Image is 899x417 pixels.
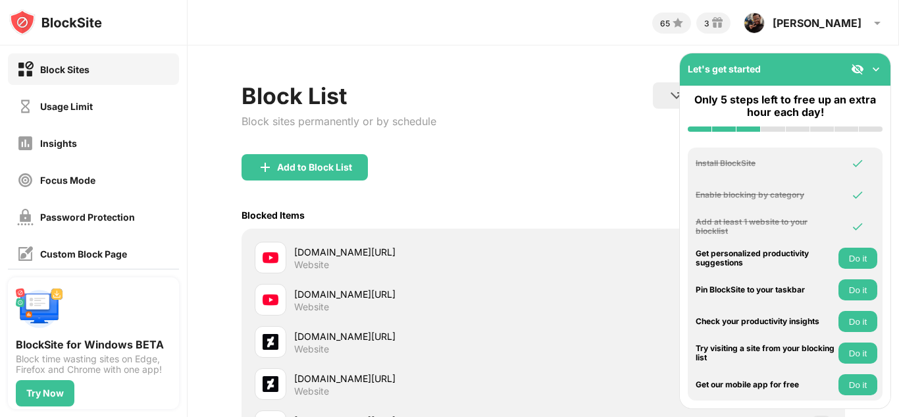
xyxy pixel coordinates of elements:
div: BlockSite for Windows BETA [16,338,171,351]
img: favicons [263,292,278,308]
img: focus-off.svg [17,172,34,188]
img: omni-setup-toggle.svg [869,63,883,76]
div: Block time wasting sites on Edge, Firefox and Chrome with one app! [16,354,171,375]
img: eye-not-visible.svg [851,63,864,76]
div: Website [294,301,329,313]
img: points-small.svg [670,15,686,31]
img: password-protection-off.svg [17,209,34,225]
img: insights-off.svg [17,135,34,152]
div: [DOMAIN_NAME][URL] [294,287,544,301]
div: Focus Mode [40,175,95,186]
div: Website [294,385,329,397]
button: Do it [838,279,877,300]
img: omni-check.svg [851,188,864,202]
div: Only 5 steps left to free up an extra hour each day! [688,94,883,119]
div: Try Now [26,388,64,399]
div: Add to Block List [277,162,352,173]
img: reward-small.svg [709,15,725,31]
img: favicons [263,376,278,392]
div: [DOMAIN_NAME][URL] [294,245,544,259]
button: Do it [838,374,877,395]
div: Blocked Items [242,209,305,221]
div: 3 [704,18,709,28]
button: Do it [838,311,877,332]
div: Insights [40,138,77,149]
div: [DOMAIN_NAME][URL] [294,372,544,385]
img: block-on.svg [17,61,34,78]
img: push-desktop.svg [16,285,63,333]
div: Get personalized productivity suggestions [696,249,835,268]
div: Pin BlockSite to your taskbar [696,285,835,294]
div: 65 [660,18,670,28]
img: ACg8ocKCW2_6Mj_zfXeVsIcP-voBliODY7lRRP_PGW-6pNp4f1nYizeX=s96-c [744,13,765,34]
div: Let's get started [688,63,761,74]
div: Password Protection [40,211,135,223]
img: time-usage-off.svg [17,98,34,115]
div: Custom Block Page [40,248,127,260]
div: [DOMAIN_NAME][URL] [294,329,544,343]
img: logo-blocksite.svg [9,9,102,36]
div: Website [294,259,329,271]
div: Try visiting a site from your blocking list [696,344,835,363]
img: omni-check.svg [851,157,864,170]
button: Do it [838,248,877,269]
div: Block List [242,82,436,109]
img: omni-check.svg [851,220,864,233]
img: favicons [263,250,278,265]
div: Usage Limit [40,101,93,112]
div: Block sites permanently or by schedule [242,115,436,128]
img: favicons [263,334,278,350]
div: Website [294,343,329,355]
div: Check your productivity insights [696,317,835,326]
div: Get our mobile app for free [696,380,835,389]
div: [PERSON_NAME] [773,16,861,30]
div: Block Sites [40,64,90,75]
button: Do it [838,343,877,364]
div: Add at least 1 website to your blocklist [696,217,835,236]
img: customize-block-page-off.svg [17,246,34,262]
div: Install BlockSite [696,159,835,168]
div: Enable blocking by category [696,190,835,200]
